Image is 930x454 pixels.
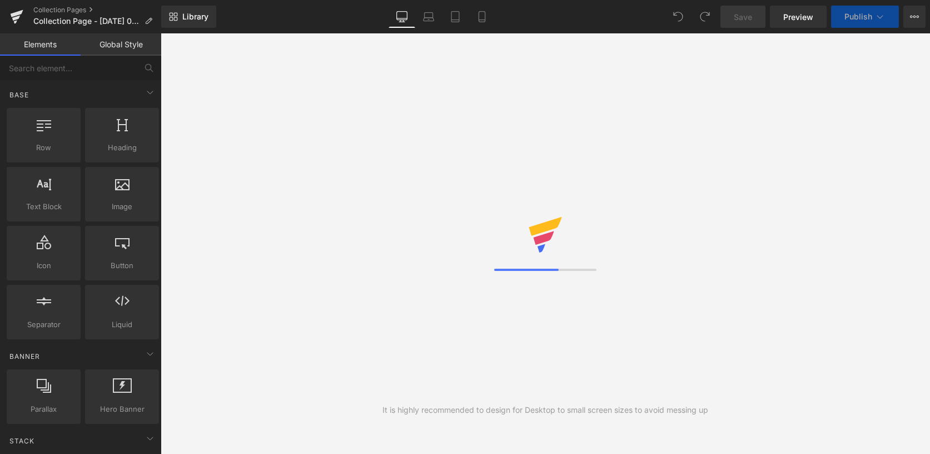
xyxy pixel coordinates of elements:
span: Save [734,11,752,23]
a: Laptop [415,6,442,28]
span: Row [10,142,77,154]
span: Preview [783,11,813,23]
span: Library [182,12,208,22]
span: Liquid [88,319,156,330]
button: Publish [831,6,899,28]
a: Collection Pages [33,6,161,14]
span: Base [8,90,30,100]
a: New Library [161,6,216,28]
span: Stack [8,436,36,446]
button: Undo [667,6,689,28]
span: Hero Banner [88,403,156,415]
button: Redo [694,6,716,28]
span: Banner [8,351,41,362]
span: Publish [844,12,872,21]
a: Desktop [389,6,415,28]
span: Icon [10,260,77,272]
a: Mobile [469,6,495,28]
span: Heading [88,142,156,154]
span: Button [88,260,156,272]
div: It is highly recommended to design for Desktop to small screen sizes to avoid messing up [382,404,708,416]
span: Collection Page - [DATE] 09:44:54 [33,17,140,26]
a: Preview [770,6,827,28]
a: Tablet [442,6,469,28]
a: Global Style [81,33,161,56]
span: Parallax [10,403,77,415]
span: Separator [10,319,77,330]
button: More [903,6,926,28]
span: Text Block [10,201,77,213]
span: Image [88,201,156,213]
